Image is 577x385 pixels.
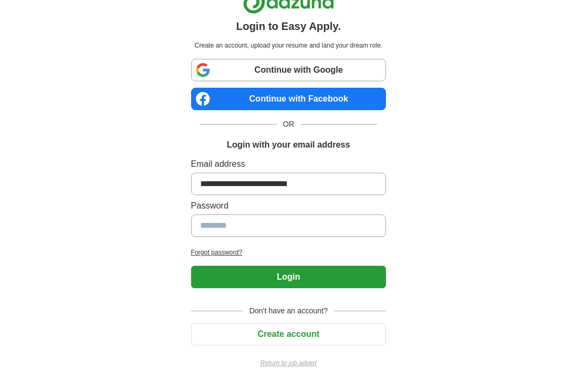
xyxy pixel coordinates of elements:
label: Email address [191,158,386,171]
a: Forgot password? [191,248,386,257]
p: Create an account, upload your resume and land your dream role. [193,41,384,50]
span: OR [277,119,301,130]
label: Password [191,199,386,212]
button: Create account [191,323,386,345]
button: Login [191,266,386,288]
a: Return to job advert [191,358,386,368]
a: Continue with Google [191,59,386,81]
h1: Login with your email address [227,138,350,151]
h1: Login to Easy Apply. [236,18,341,34]
span: Don't have an account? [243,305,335,317]
a: Continue with Facebook [191,88,386,110]
a: Create account [191,329,386,338]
